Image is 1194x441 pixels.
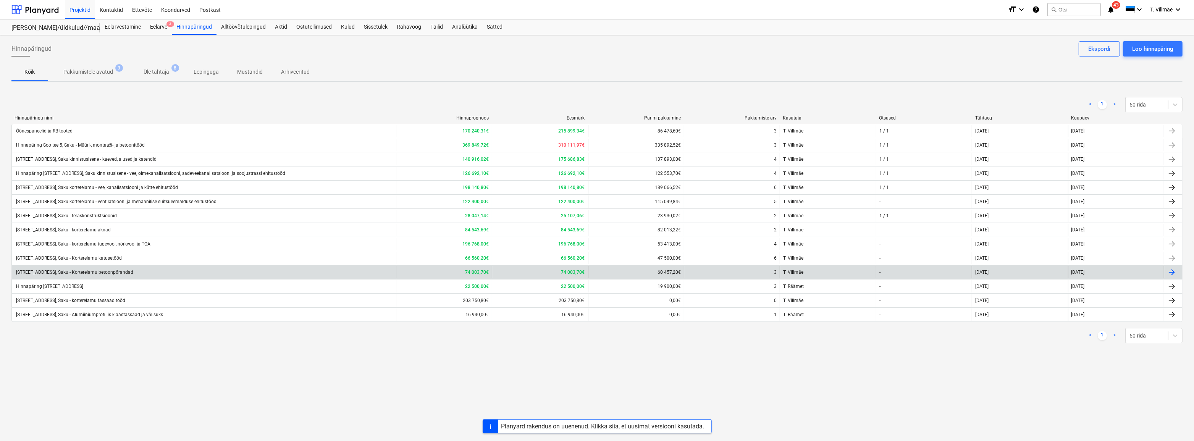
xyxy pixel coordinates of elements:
a: Previous page [1086,331,1095,340]
div: Rahavoog [392,19,426,35]
div: T. Villmäe [780,238,876,250]
a: Failid [426,19,448,35]
div: - [879,255,881,261]
div: Eelarve [145,19,172,35]
div: Pakkumiste arv [687,115,777,121]
a: Page 1 is your current page [1098,331,1107,340]
div: [DATE] [975,213,989,218]
a: Next page [1110,100,1119,109]
iframe: Chat Widget [1156,404,1194,441]
div: - [879,298,881,303]
div: [STREET_ADDRESS], Saku - Korterelamu betoonpõrandad [15,270,133,275]
div: [DATE] [1071,312,1085,317]
div: Analüütika [448,19,482,35]
div: 137 893,00€ [588,153,684,165]
div: 6 [774,255,777,261]
div: T. Villmäe [780,294,876,307]
div: [DATE] [1071,213,1085,218]
b: 198 140,80€ [462,185,489,190]
div: T. Villmäe [780,210,876,222]
div: [STREET_ADDRESS], Saku korterelamu - ventilatsiooni ja mehaanilise suitsueemalduse ehitustööd [15,199,217,204]
div: 1 / 1 [879,213,889,218]
div: 0,00€ [588,309,684,321]
div: T. Räämet [780,280,876,292]
div: Hinnapäringu nimi [15,115,393,121]
div: 3 [774,142,777,148]
span: 3 [115,64,123,72]
a: Ostutellimused [292,19,336,35]
div: [DATE] [975,255,989,261]
span: Hinnapäringud [11,44,52,53]
b: 84 543,69€ [465,227,489,233]
div: 2 [774,213,777,218]
div: Loo hinnapäring [1132,44,1173,54]
div: [DATE] [1071,171,1085,176]
div: Hinnaprognoos [399,115,489,121]
b: 215 899,34€ [559,128,585,134]
div: Planyard rakendus on uuenenud. Klikka siia, et uusimat versiooni kasutada. [501,423,704,430]
div: 1 [774,312,777,317]
div: 60 457,20€ [588,266,684,278]
b: 196 768,00€ [559,241,585,247]
div: T. Räämet [780,309,876,321]
i: keyboard_arrow_down [1135,5,1144,14]
div: [DATE] [1071,270,1085,275]
div: - [879,312,881,317]
div: [DATE] [1071,199,1085,204]
a: Alltöövõtulepingud [217,19,270,35]
div: [DATE] [1071,255,1085,261]
div: 16 940,00€ [492,309,588,321]
div: Hinnapäring [STREET_ADDRESS] [15,284,83,289]
div: 189 066,52€ [588,181,684,194]
button: Otsi [1047,3,1101,16]
div: [DATE] [1071,157,1085,162]
b: 66 560,20€ [465,255,489,261]
div: [DATE] [975,241,989,247]
div: 203 750,80€ [492,294,588,307]
div: - [879,270,881,275]
a: Sätted [482,19,507,35]
i: format_size [1008,5,1017,14]
b: 310 111,97€ [559,142,585,148]
div: [DATE] [1071,284,1085,289]
a: Sissetulek [359,19,392,35]
div: 3 [774,284,777,289]
div: 19 900,00€ [588,280,684,292]
i: keyboard_arrow_down [1173,5,1183,14]
p: Arhiveeritud [281,68,310,76]
div: [DATE] [975,270,989,275]
div: Tähtaeg [975,115,1065,121]
div: 115 049,84€ [588,195,684,208]
div: 23 930,02€ [588,210,684,222]
div: [DATE] [1071,298,1085,303]
b: 66 560,20€ [561,255,585,261]
b: 84 543,69€ [561,227,585,233]
b: 126 692,10€ [462,171,489,176]
b: 140 916,02€ [462,157,489,162]
a: Eelarvestamine [100,19,145,35]
b: 175 686,83€ [559,157,585,162]
div: T. Villmäe [780,139,876,151]
a: Hinnapäringud [172,19,217,35]
span: search [1051,6,1057,13]
span: T. Villmäe [1150,6,1173,13]
div: Kuupäev [1071,115,1161,121]
div: [DATE] [1071,128,1085,134]
a: Page 1 is your current page [1098,100,1107,109]
div: Hinnapäring Soo tee 5, Saku - Müüri-, montaaži- ja betoonitööd [15,142,145,148]
div: [DATE] [975,298,989,303]
div: [DATE] [975,128,989,134]
div: [STREET_ADDRESS], Saku kinnistusisene - kaeved, alused ja katendid [15,157,157,162]
button: Loo hinnapäring [1123,41,1183,57]
div: - [879,241,881,247]
div: [STREET_ADDRESS], Saku - korterelamu fassaaditööd [15,298,125,303]
div: 3 [774,270,777,275]
div: 6 [774,185,777,190]
div: 1 / 1 [879,171,889,176]
div: Vestlusvidin [1156,404,1194,441]
div: 203 750,80€ [396,294,492,307]
div: [DATE] [1071,142,1085,148]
